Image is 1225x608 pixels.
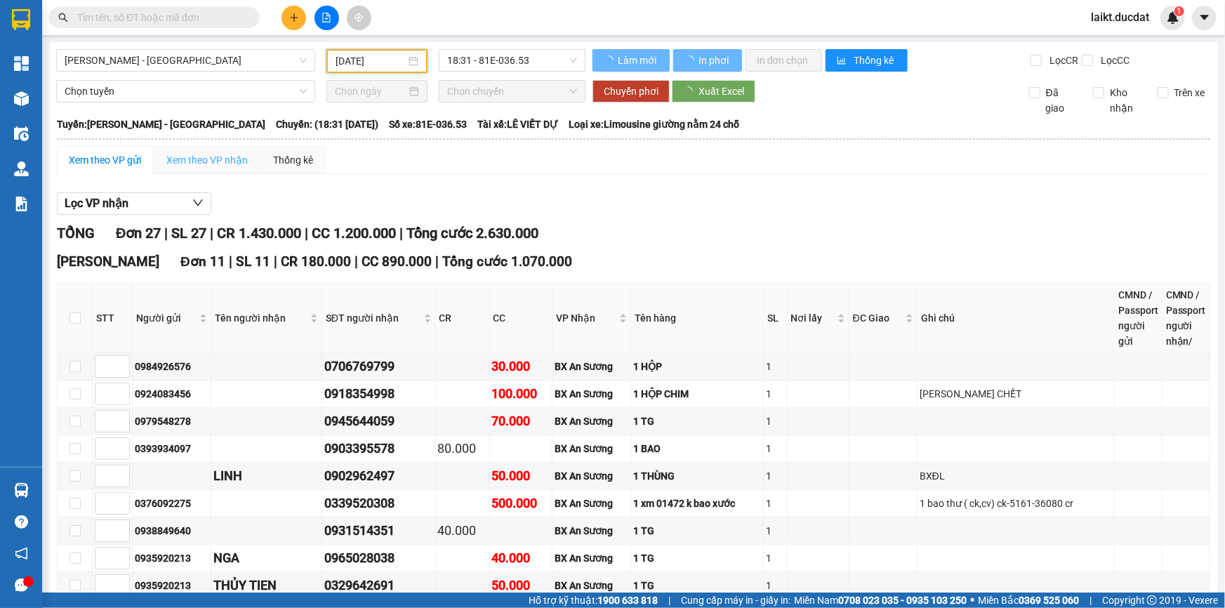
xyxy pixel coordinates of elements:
td: 0902962497 [322,463,436,490]
span: Tên người nhận [215,310,307,326]
input: 14/09/2025 [336,53,406,69]
div: 1 HỘP CHIM [633,386,761,402]
span: caret-down [1198,11,1211,24]
div: 1 TG [633,523,761,538]
div: 0979548278 [135,414,208,429]
div: 1 [766,359,785,374]
td: BX An Sương [552,435,631,463]
span: [PERSON_NAME] [57,253,159,270]
div: 0339520308 [324,494,433,513]
span: file-add [322,13,331,22]
div: 100.000 [492,384,550,404]
td: 0945644059 [322,408,436,435]
span: Tổng cước 2.630.000 [406,225,538,242]
td: BX An Sương [552,353,631,381]
td: 0918354998 [322,381,436,408]
div: BX An Sương [555,523,628,538]
span: Lọc CC [1095,53,1132,68]
span: | [274,253,277,270]
div: 0924083456 [135,386,208,402]
span: CR 1.430.000 [217,225,301,242]
img: warehouse-icon [14,91,29,106]
span: VP Nhận [556,310,616,326]
span: ⚪️ [970,597,974,603]
td: 0903395578 [322,435,436,463]
td: BX An Sương [552,463,631,490]
div: 0931514351 [324,521,433,541]
span: loading [683,86,698,96]
div: 500.000 [492,494,550,513]
button: In đơn chọn [746,49,822,72]
div: 0376092275 [135,496,208,511]
div: 0935920213 [135,578,208,593]
div: 1 [766,496,785,511]
div: BX An Sương [555,386,628,402]
td: BX An Sương [552,572,631,600]
span: Miền Bắc [978,593,1079,608]
span: Cung cấp máy in - giấy in: [681,593,790,608]
button: Lọc VP nhận [57,192,211,215]
td: THỦY TIEN [211,572,322,600]
b: Tuyến: [PERSON_NAME] - [GEOGRAPHIC_DATA] [57,119,265,130]
button: plus [282,6,306,30]
div: BX An Sương [555,414,628,429]
span: laikt.ducdat [1080,8,1160,26]
span: Gia Lai - Sài Gòn [65,50,307,71]
span: Miền Nam [794,593,967,608]
span: message [15,579,28,592]
strong: 1900 633 818 [597,595,658,606]
span: | [164,225,168,242]
span: bar-chart [837,55,849,67]
div: 70.000 [492,411,550,431]
input: Tìm tên, số ĐT hoặc mã đơn [77,10,243,25]
td: NGA [211,545,322,572]
div: 40.000 [492,548,550,568]
img: icon-new-feature [1167,11,1179,24]
img: logo-vxr [12,9,30,30]
div: 0329642691 [324,576,433,595]
span: CC 890.000 [362,253,432,270]
td: BX An Sương [552,408,631,435]
span: | [668,593,670,608]
span: Đơn 27 [116,225,161,242]
div: BX An Sương [555,550,628,566]
div: 1 [766,550,785,566]
span: notification [15,547,28,560]
div: NGA [213,548,319,568]
span: Lọc CR [1044,53,1080,68]
td: BX An Sương [552,381,631,408]
div: 0945644059 [324,411,433,431]
div: BX An Sương [555,441,628,456]
span: TỔNG [57,225,95,242]
span: Làm mới [618,53,658,68]
img: warehouse-icon [14,161,29,176]
span: 1 [1177,6,1181,16]
span: SL 11 [236,253,270,270]
button: Chuyển phơi [592,80,670,103]
td: 0931514351 [322,517,436,545]
div: 1 THÙNG [633,468,761,484]
input: Chọn ngày [335,84,406,99]
div: 1 HỘP [633,359,761,374]
button: bar-chartThống kê [826,49,908,72]
span: question-circle [15,515,28,529]
button: aim [347,6,371,30]
span: Xuất Excel [698,84,744,99]
th: Ghi chú [918,284,1115,353]
span: Chọn chuyến [447,81,577,102]
span: Tài xế: LÊ VIẾT DỰ [477,117,558,132]
img: warehouse-icon [14,483,29,498]
span: | [355,253,358,270]
span: | [435,253,439,270]
td: 0329642691 [322,572,436,600]
button: Làm mới [592,49,670,72]
img: solution-icon [14,197,29,211]
span: Người gửi [136,310,197,326]
div: 1 [766,578,785,593]
td: 0965028038 [322,545,436,572]
div: 1 bao thư ( ck,cv) ck-5161-36080 cr [920,496,1112,511]
span: | [210,225,213,242]
div: 1 BAO [633,441,761,456]
span: loading [604,55,616,65]
th: Tên hàng [631,284,764,353]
